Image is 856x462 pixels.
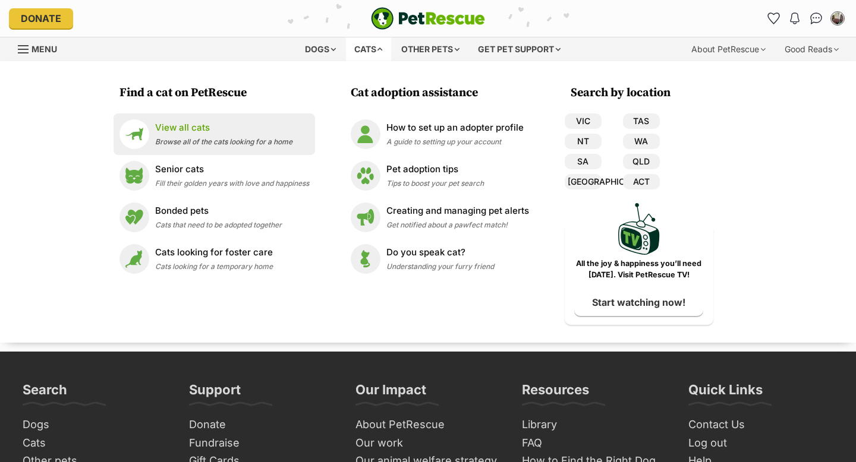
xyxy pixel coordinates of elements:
p: Senior cats [155,163,309,176]
a: Menu [18,37,65,59]
a: Donate [184,416,339,434]
a: Contact Us [684,416,838,434]
h3: Quick Links [688,381,763,405]
h3: Search by location [571,85,713,102]
img: PetRescue TV logo [618,203,660,255]
span: Cats that need to be adopted together [155,220,282,229]
h3: Our Impact [355,381,426,405]
span: Understanding your furry friend [386,262,494,271]
div: Get pet support [470,37,569,61]
ul: Account quick links [764,9,847,28]
a: TAS [623,113,660,129]
img: Creating and managing pet alerts [351,202,380,232]
a: PetRescue [371,7,485,30]
span: Tips to boost your pet search [386,179,484,188]
a: Library [517,416,672,434]
img: Bonded pets [119,202,149,232]
a: Fundraise [184,434,339,452]
a: Conversations [807,9,826,28]
a: ACT [623,174,660,189]
span: A guide to setting up your account [386,137,501,146]
a: How to set up an adopter profile How to set up an adopter profile A guide to setting up your account [351,119,529,149]
img: Cats looking for foster care [119,244,149,274]
a: View all cats View all cats Browse all of the cats looking for a home [119,119,309,149]
img: View all cats [119,119,149,149]
h3: Find a cat on PetRescue [119,85,315,102]
p: Do you speak cat? [386,246,494,260]
div: Good Reads [776,37,847,61]
p: All the joy & happiness you’ll need [DATE]. Visit PetRescue TV! [574,258,704,281]
p: Creating and managing pet alerts [386,204,529,218]
p: View all cats [155,121,292,135]
div: Dogs [297,37,344,61]
p: Cats looking for foster care [155,246,273,260]
p: Pet adoption tips [386,163,484,176]
a: Bonded pets Bonded pets Cats that need to be adopted together [119,202,309,232]
span: Get notified about a pawfect match! [386,220,508,229]
a: VIC [565,113,602,129]
a: SA [565,154,602,169]
img: logo-e224e6f780fb5917bec1dbf3a21bbac754714ae5b6737aabdf751b685950b380.svg [371,7,485,30]
a: Cats looking for foster care Cats looking for foster care Cats looking for a temporary home [119,244,309,274]
div: Other pets [393,37,468,61]
span: Menu [32,44,57,54]
p: How to set up an adopter profile [386,121,524,135]
a: About PetRescue [351,416,505,434]
button: Notifications [785,9,804,28]
button: My account [828,9,847,28]
h3: Resources [522,381,589,405]
div: Cats [346,37,391,61]
img: Susan Irwin profile pic [832,12,844,24]
a: Donate [9,8,73,29]
a: Dogs [18,416,172,434]
a: Do you speak cat? Do you speak cat? Understanding your furry friend [351,244,529,274]
a: WA [623,134,660,149]
a: Start watching now! [574,289,703,316]
a: QLD [623,154,660,169]
span: Cats looking for a temporary home [155,262,273,271]
span: Fill their golden years with love and happiness [155,179,309,188]
p: Bonded pets [155,204,282,218]
img: Pet adoption tips [351,161,380,191]
a: [GEOGRAPHIC_DATA] [565,174,602,189]
a: Cats [18,434,172,452]
a: NT [565,134,602,149]
a: Pet adoption tips Pet adoption tips Tips to boost your pet search [351,161,529,191]
a: Senior cats Senior cats Fill their golden years with love and happiness [119,161,309,191]
img: chat-41dd97257d64d25036548639549fe6c8038ab92f7586957e7f3b1b290dea8141.svg [810,12,823,24]
h3: Cat adoption assistance [351,85,535,102]
h3: Support [189,381,241,405]
img: notifications-46538b983faf8c2785f20acdc204bb7945ddae34d4c08c2a6579f10ce5e182be.svg [790,12,800,24]
img: How to set up an adopter profile [351,119,380,149]
a: Log out [684,434,838,452]
h3: Search [23,381,67,405]
span: Browse all of the cats looking for a home [155,137,292,146]
a: Favourites [764,9,783,28]
img: Do you speak cat? [351,244,380,274]
a: FAQ [517,434,672,452]
a: Our work [351,434,505,452]
div: About PetRescue [683,37,774,61]
a: Creating and managing pet alerts Creating and managing pet alerts Get notified about a pawfect ma... [351,202,529,232]
img: Senior cats [119,161,149,191]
